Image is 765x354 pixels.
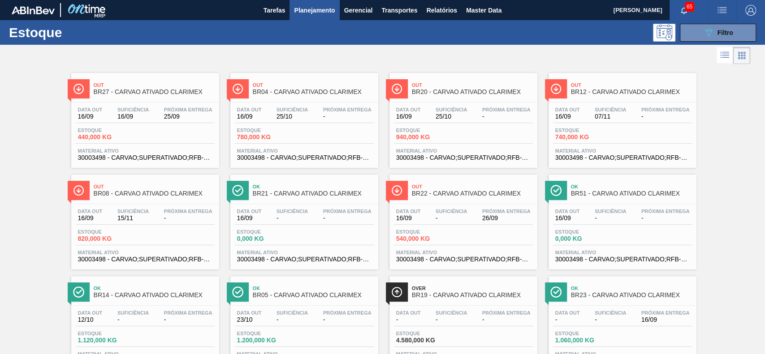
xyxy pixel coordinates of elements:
span: - [436,316,467,323]
span: Material ativo [396,148,531,154]
span: Out [412,82,533,88]
a: ÍconeOutBR27 - CARVAO ATIVADO CLARIMEXData out16/09Suficiência16/09Próxima Entrega25/09Estoque440... [65,66,224,168]
span: Material ativo [555,148,690,154]
span: - [641,215,690,222]
span: Estoque [237,229,300,235]
span: 30003498 - CARVAO;SUPERATIVADO;RFB-SA1; [555,154,690,161]
span: - [323,215,372,222]
span: BR12 - CARVAO ATIVADO CLARIMEX [571,89,692,95]
span: Data out [555,310,580,316]
img: Ícone [73,185,84,196]
span: - [595,316,626,323]
span: Transportes [381,5,417,16]
span: 30003498 - CARVAO;SUPERATIVADO;RFB-SA1; [237,154,372,161]
span: Suficiência [117,107,149,112]
span: BR05 - CARVAO ATIVADO CLARIMEX [253,292,374,299]
span: Data out [78,209,103,214]
span: BR51 - CARVAO ATIVADO CLARIMEX [571,190,692,197]
button: Filtro [680,24,756,42]
span: - [277,316,308,323]
span: 25/10 [436,113,467,120]
span: Próxima Entrega [641,107,690,112]
span: - [117,316,149,323]
span: 740,000 KG [555,134,618,141]
span: Relatórios [426,5,457,16]
span: Material ativo [78,148,212,154]
span: Estoque [555,331,618,336]
span: Próxima Entrega [641,209,690,214]
span: - [482,113,531,120]
span: - [436,215,467,222]
a: ÍconeOkBR21 - CARVAO ATIVADO CLARIMEXData out16/09Suficiência-Próxima Entrega-Estoque0,000 KGMate... [224,168,383,269]
img: Ícone [73,286,84,298]
span: Material ativo [396,250,531,255]
span: Próxima Entrega [323,310,372,316]
span: Data out [78,310,103,316]
span: BR22 - CARVAO ATIVADO CLARIMEX [412,190,533,197]
img: Ícone [391,286,402,298]
span: Planejamento [294,5,335,16]
a: ÍconeOutBR22 - CARVAO ATIVADO CLARIMEXData out16/09Suficiência-Próxima Entrega26/09Estoque540,000... [383,168,542,269]
span: BR14 - CARVAO ATIVADO CLARIMEX [94,292,215,299]
span: Data out [237,209,262,214]
span: Estoque [78,128,141,133]
span: BR20 - CARVAO ATIVADO CLARIMEX [412,89,533,95]
a: ÍconeOutBR04 - CARVAO ATIVADO CLARIMEXData out16/09Suficiência25/10Próxima Entrega-Estoque780,000... [224,66,383,168]
span: Out [94,82,215,88]
img: Ícone [232,185,243,196]
span: Próxima Entrega [323,209,372,214]
span: - [323,113,372,120]
span: 820,000 KG [78,235,141,242]
span: 4.580,000 KG [396,337,459,344]
img: Ícone [550,286,562,298]
span: Suficiência [277,107,308,112]
h1: Estoque [9,27,140,38]
span: Material ativo [555,250,690,255]
span: Suficiência [595,209,626,214]
span: Gerencial [344,5,373,16]
img: Ícone [391,185,402,196]
span: Ok [571,184,692,189]
span: 0,000 KG [555,235,618,242]
span: Suficiência [436,310,467,316]
span: Suficiência [436,209,467,214]
span: Data out [396,107,421,112]
span: Próxima Entrega [482,310,531,316]
span: 1.200,000 KG [237,337,300,344]
span: 16/09 [237,215,262,222]
span: Data out [555,107,580,112]
div: Pogramando: nenhum usuário selecionado [653,24,675,42]
span: BR27 - CARVAO ATIVADO CLARIMEX [94,89,215,95]
span: Suficiência [595,107,626,112]
span: Estoque [396,229,459,235]
span: 16/09 [555,113,580,120]
span: Suficiência [595,310,626,316]
span: 25/10 [277,113,308,120]
span: Estoque [396,128,459,133]
span: Filtro [717,29,733,36]
span: 1.120,000 KG [78,337,141,344]
img: Ícone [391,83,402,94]
span: 16/09 [396,215,421,222]
span: Próxima Entrega [482,107,531,112]
span: Data out [237,107,262,112]
span: Estoque [396,331,459,336]
span: 940,000 KG [396,134,459,141]
span: - [396,316,421,323]
img: userActions [717,5,727,16]
img: TNhmsLtSVTkK8tSr43FrP2fwEKptu5GPRR3wAAAABJRU5ErkJggg== [12,6,55,14]
span: 15/11 [117,215,149,222]
span: 16/09 [237,113,262,120]
span: BR04 - CARVAO ATIVADO CLARIMEX [253,89,374,95]
span: 16/09 [78,113,103,120]
span: 30003498 - CARVAO;SUPERATIVADO;RFB-SA1; [237,256,372,263]
span: Out [571,82,692,88]
span: Próxima Entrega [164,209,212,214]
span: Próxima Entrega [641,310,690,316]
span: - [164,215,212,222]
span: Over [412,286,533,291]
span: 0,000 KG [237,235,300,242]
img: Ícone [550,185,562,196]
span: 26/09 [482,215,531,222]
span: Próxima Entrega [482,209,531,214]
